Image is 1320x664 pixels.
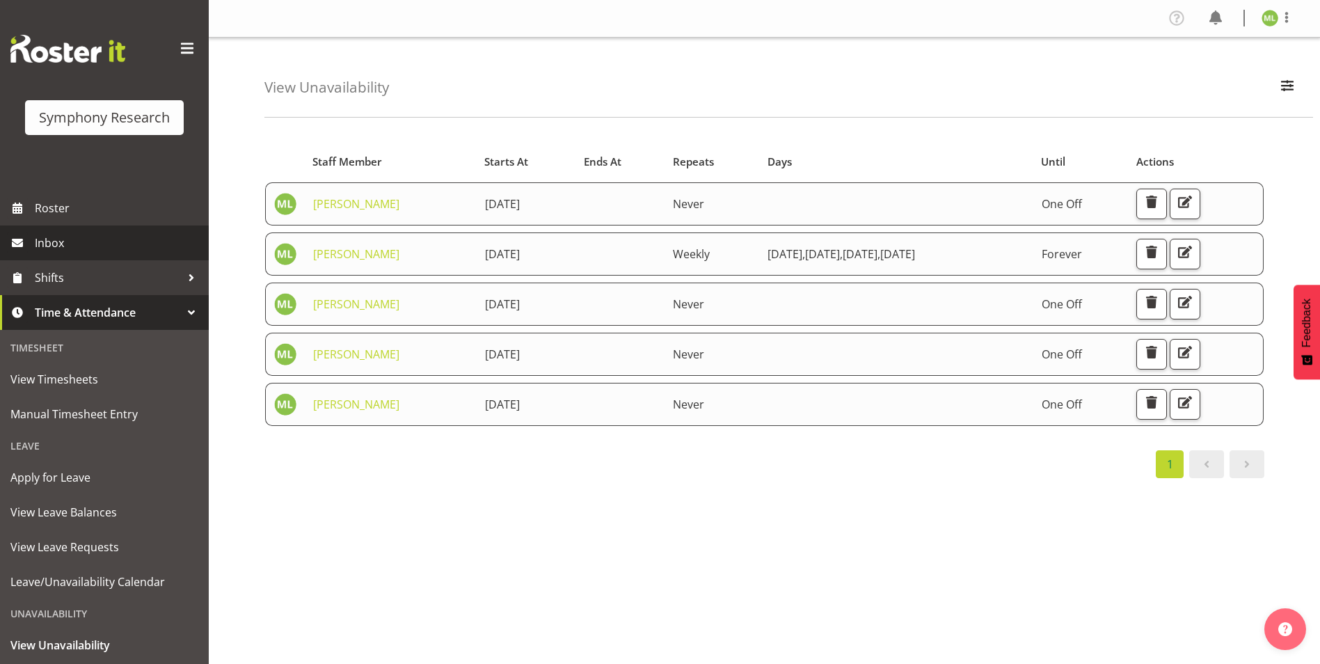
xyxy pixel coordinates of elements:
span: , [877,246,880,262]
a: [PERSON_NAME] [313,347,399,362]
button: Edit Unavailability [1170,239,1200,269]
span: Weekly [673,246,710,262]
img: help-xxl-2.png [1278,622,1292,636]
span: Never [673,196,704,212]
img: melissa-lategan11925.jpg [1262,10,1278,26]
a: [PERSON_NAME] [313,246,399,262]
span: Inbox [35,232,202,253]
span: Manual Timesheet Entry [10,404,198,425]
a: Leave/Unavailability Calendar [3,564,205,599]
span: Staff Member [312,154,382,170]
button: Delete Unavailability [1136,239,1167,269]
a: View Timesheets [3,362,205,397]
div: Symphony Research [39,107,170,128]
span: [DATE] [880,246,915,262]
button: Edit Unavailability [1170,189,1200,219]
span: View Leave Requests [10,537,198,558]
span: [DATE] [485,397,520,412]
a: View Unavailability [3,628,205,663]
span: Roster [35,198,202,219]
button: Edit Unavailability [1170,389,1200,420]
span: , [840,246,843,262]
a: View Leave Requests [3,530,205,564]
span: [DATE] [805,246,843,262]
span: Repeats [673,154,714,170]
a: [PERSON_NAME] [313,397,399,412]
span: View Leave Balances [10,502,198,523]
span: [DATE] [768,246,805,262]
button: Delete Unavailability [1136,389,1167,420]
a: Apply for Leave [3,460,205,495]
span: [DATE] [485,196,520,212]
span: Never [673,297,704,312]
span: [DATE] [485,246,520,262]
div: Unavailability [3,599,205,628]
div: Leave [3,432,205,460]
img: melissa-lategan11925.jpg [274,293,296,315]
button: Delete Unavailability [1136,289,1167,319]
button: Feedback - Show survey [1294,285,1320,379]
span: Until [1041,154,1065,170]
span: Never [673,347,704,362]
img: melissa-lategan11925.jpg [274,343,296,365]
span: Feedback [1301,299,1313,347]
span: One Off [1042,196,1082,212]
h4: View Unavailability [264,79,389,95]
span: One Off [1042,347,1082,362]
div: Timesheet [3,333,205,362]
span: [DATE] [485,297,520,312]
span: Actions [1136,154,1174,170]
button: Filter Employees [1273,72,1302,103]
span: [DATE] [485,347,520,362]
span: One Off [1042,297,1082,312]
a: [PERSON_NAME] [313,297,399,312]
span: Ends At [584,154,621,170]
span: Time & Attendance [35,302,181,323]
img: melissa-lategan11925.jpg [274,193,296,215]
img: Rosterit website logo [10,35,125,63]
span: Apply for Leave [10,467,198,488]
span: Shifts [35,267,181,288]
a: View Leave Balances [3,495,205,530]
span: Leave/Unavailability Calendar [10,571,198,592]
a: [PERSON_NAME] [313,196,399,212]
span: Forever [1042,246,1082,262]
button: Delete Unavailability [1136,339,1167,370]
button: Edit Unavailability [1170,339,1200,370]
img: melissa-lategan11925.jpg [274,393,296,416]
span: View Unavailability [10,635,198,656]
img: melissa-lategan11925.jpg [274,243,296,265]
span: Never [673,397,704,412]
button: Edit Unavailability [1170,289,1200,319]
span: Days [768,154,792,170]
span: View Timesheets [10,369,198,390]
span: , [802,246,805,262]
a: Manual Timesheet Entry [3,397,205,432]
span: One Off [1042,397,1082,412]
span: Starts At [484,154,528,170]
button: Delete Unavailability [1136,189,1167,219]
span: [DATE] [843,246,880,262]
